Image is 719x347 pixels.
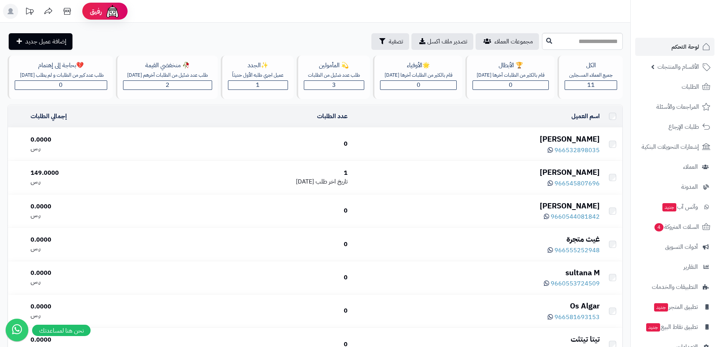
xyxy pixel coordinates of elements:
[476,33,539,50] a: مجموعات العملاء
[31,302,161,311] div: 0.0000
[31,311,161,320] div: ر.س
[646,323,660,332] span: جديد
[371,56,464,99] a: 🌟الأوفياءقام بالكثير من الطلبات آخرها [DATE]0
[635,178,714,196] a: المدونة
[635,158,714,176] a: العملاء
[635,218,714,236] a: السلات المتروكة4
[635,198,714,216] a: وآتس آبجديد
[59,80,63,89] span: 0
[554,179,600,188] span: 966545807696
[90,7,102,16] span: رفيق
[544,212,600,221] a: 9660544081842
[635,118,714,136] a: طلبات الإرجاع
[354,200,600,211] div: [PERSON_NAME]
[554,313,600,322] span: 966581693153
[635,138,714,156] a: إشعارات التحويلات البنكية
[167,169,347,177] div: 1
[256,80,260,89] span: 1
[427,37,467,46] span: تصدير ملف اكسل
[464,56,556,99] a: 🏆 الأبطالقام بالكثير من الطلبات آخرها [DATE]0
[17,72,107,79] div: طلب عدد كبير من الطلبات و لم يطلب [DATE]
[304,61,365,70] div: 💫 المأمولين
[295,56,372,99] a: 💫 المأمولينطلب عدد ضئيل من الطلبات3
[31,278,161,286] div: ر.س
[31,169,161,177] div: 149.0000
[354,134,600,145] div: [PERSON_NAME]
[380,72,457,79] div: قام بالكثير من الطلبات آخرها [DATE]
[656,102,699,112] span: المراجعات والأسئلة
[665,242,698,252] span: أدوات التسويق
[554,246,600,255] span: 966555252948
[167,207,347,215] div: 0
[654,223,664,232] span: 4
[565,61,617,70] div: الكل
[682,82,699,92] span: الطلبات
[167,273,347,282] div: 0
[548,146,600,155] a: 966532898035
[167,307,347,315] div: 0
[31,202,161,211] div: 0.0000
[654,222,699,232] span: السلات المتروكة
[25,37,66,46] span: إضافة عميل جديد
[571,112,600,121] a: اسم العميل
[114,56,220,99] a: 🥀 منخفضي القيمةطلب عدد ضئيل من الطلبات آخرهم [DATE]2
[380,61,457,70] div: 🌟الأوفياء
[635,98,714,116] a: المراجعات والأسئلة
[652,282,698,292] span: التطبيقات والخدمات
[105,4,120,19] img: ai-face.png
[635,238,714,256] a: أدوات التسويق
[544,279,600,288] a: 9660553724509
[654,303,668,312] span: جديد
[494,37,533,46] span: مجموعات العملاء
[681,182,698,192] span: المدونة
[509,80,513,89] span: 0
[671,42,699,52] span: لوحة التحكم
[20,4,39,21] a: تحديثات المنصة
[354,234,600,245] div: غيث متجرة
[123,61,212,70] div: 🥀 منخفضي القيمة
[332,80,336,89] span: 3
[167,240,347,249] div: 0
[645,322,698,332] span: تطبيق نقاط البيع
[668,122,699,132] span: طلبات الإرجاع
[411,33,473,50] a: تصدير ملف اكسل
[548,313,600,322] a: 966581693153
[167,177,347,186] div: [DATE]
[635,258,714,276] a: التقارير
[354,301,600,312] div: Os Algar
[219,56,295,99] a: ✨الجددعميل اجري طلبه الأول حديثاّ1
[304,72,365,79] div: طلب عدد ضئيل من الطلبات
[316,177,348,186] span: تاريخ اخر طلب
[31,336,161,344] div: 0.0000
[228,72,288,79] div: عميل اجري طلبه الأول حديثاّ
[6,56,114,99] a: 💔بحاجة إلى إهتمامطلب عدد كبير من الطلبات و لم يطلب [DATE]0
[31,144,161,153] div: ر.س
[683,162,698,172] span: العملاء
[635,38,714,56] a: لوحة التحكم
[551,212,600,221] span: 9660544081842
[548,179,600,188] a: 966545807696
[587,80,595,89] span: 11
[635,278,714,296] a: التطبيقات والخدمات
[9,33,72,50] a: إضافة عميل جديد
[31,177,161,186] div: ر.س
[657,62,699,72] span: الأقسام والمنتجات
[354,267,600,278] div: sultana M
[635,78,714,96] a: الطلبات
[635,298,714,316] a: تطبيق المتجرجديد
[642,142,699,152] span: إشعارات التحويلات البنكية
[473,61,549,70] div: 🏆 الأبطال
[31,136,161,144] div: 0.0000
[662,202,698,212] span: وآتس آب
[167,140,347,148] div: 0
[417,80,420,89] span: 0
[684,262,698,272] span: التقارير
[317,112,348,121] a: عدد الطلبات
[371,33,409,50] button: تصفية
[556,56,624,99] a: الكلجميع العملاء المسجلين11
[668,17,712,33] img: logo-2.png
[473,72,549,79] div: قام بالكثير من الطلبات آخرها [DATE]
[548,246,600,255] a: 966555252948
[31,236,161,244] div: 0.0000
[354,167,600,178] div: [PERSON_NAME]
